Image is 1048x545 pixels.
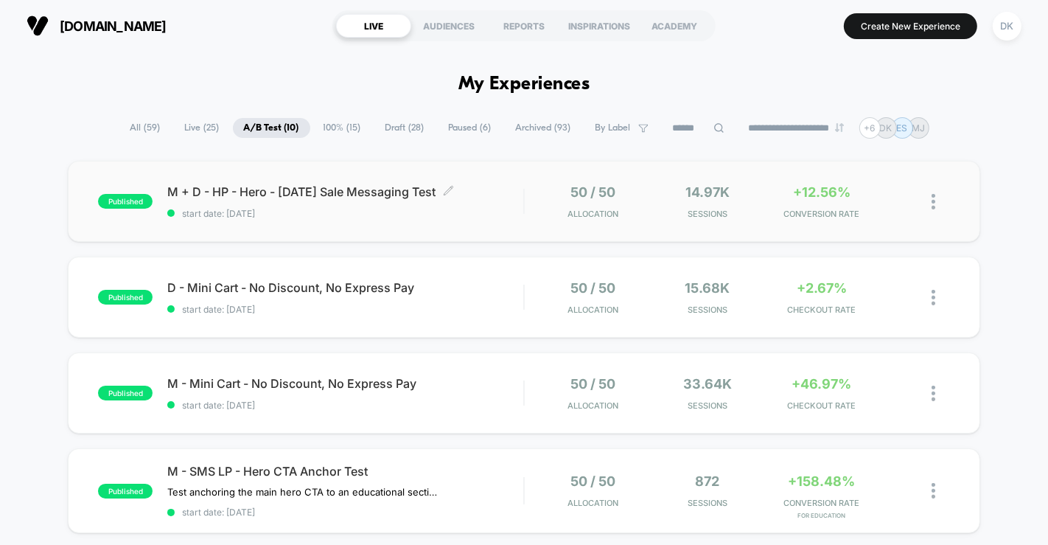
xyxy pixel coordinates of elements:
p: MJ [912,122,925,133]
span: +2.67% [797,280,847,296]
span: [DOMAIN_NAME] [60,18,167,34]
span: 15.68k [685,280,730,296]
span: for Education [768,512,875,519]
span: M + D - HP - Hero - [DATE] Sale Messaging Test [167,184,523,199]
span: +46.97% [792,376,851,392]
span: CONVERSION RATE [768,498,875,508]
span: published [98,194,153,209]
span: By Label [595,122,631,133]
span: start date: [DATE] [167,400,523,411]
img: close [932,386,935,401]
span: 50 / 50 [570,280,615,296]
div: AUDIENCES [411,14,486,38]
span: CHECKOUT RATE [768,400,875,411]
span: CONVERSION RATE [768,209,875,219]
img: close [932,290,935,305]
img: end [835,123,844,132]
span: published [98,290,153,305]
button: DK [988,11,1026,41]
span: M - Mini Cart - No Discount, No Express Pay [167,376,523,391]
span: start date: [DATE] [167,507,523,518]
span: Test anchoring the main hero CTA to an educational section about our method vs. TTB product detai... [167,486,441,498]
p: DK [880,122,892,133]
span: 14.97k [685,184,730,200]
span: Sessions [654,498,761,508]
span: Live ( 25 ) [174,118,231,138]
button: [DOMAIN_NAME] [22,14,171,38]
span: CHECKOUT RATE [768,305,875,315]
span: published [98,386,153,400]
div: LIVE [336,14,411,38]
span: Sessions [654,209,761,219]
span: start date: [DATE] [167,304,523,315]
span: Paused ( 6 ) [438,118,503,138]
span: Archived ( 93 ) [505,118,582,138]
span: 872 [695,473,719,489]
img: close [932,483,935,499]
span: D - Mini Cart - No Discount, No Express Pay [167,280,523,295]
div: ACADEMY [637,14,712,38]
span: Allocation [567,400,618,411]
span: start date: [DATE] [167,208,523,219]
span: 50 / 50 [570,184,615,200]
button: Create New Experience [844,13,977,39]
h1: My Experiences [458,74,590,95]
span: M - SMS LP - Hero CTA Anchor Test [167,464,523,479]
span: 33.64k [683,376,732,392]
span: 50 / 50 [570,376,615,392]
span: Allocation [567,498,618,508]
span: Allocation [567,209,618,219]
div: DK [993,12,1021,41]
span: +12.56% [793,184,850,200]
span: Sessions [654,305,761,315]
span: 100% ( 15 ) [312,118,372,138]
span: All ( 59 ) [119,118,172,138]
div: REPORTS [486,14,562,38]
img: Visually logo [27,15,49,37]
span: 50 / 50 [570,473,615,489]
span: Draft ( 28 ) [374,118,436,138]
span: published [98,484,153,499]
p: ES [897,122,908,133]
span: A/B Test ( 10 ) [233,118,310,138]
div: + 6 [859,117,881,139]
img: close [932,194,935,209]
div: INSPIRATIONS [562,14,637,38]
span: +158.48% [788,473,855,489]
span: Allocation [567,305,618,315]
span: Sessions [654,400,761,411]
